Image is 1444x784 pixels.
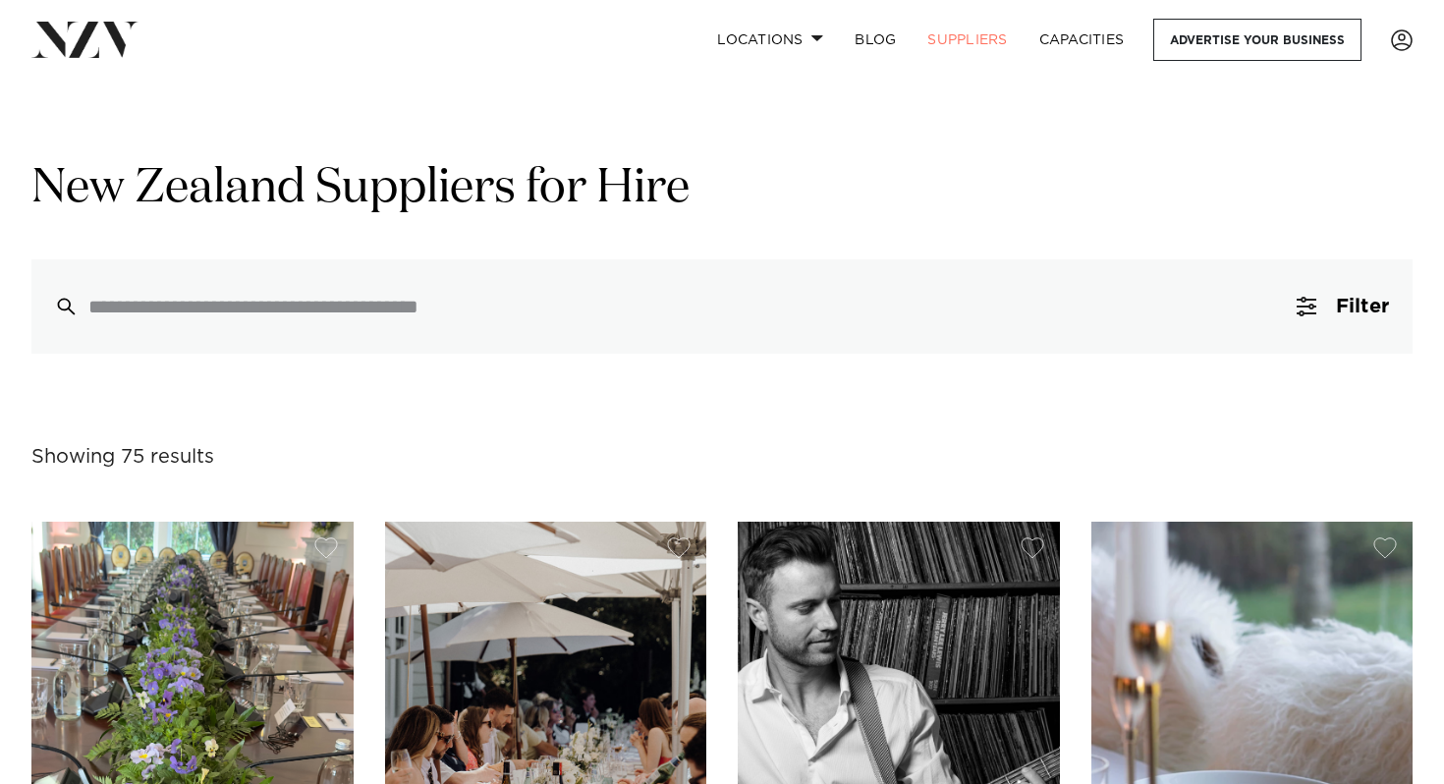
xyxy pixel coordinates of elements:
[31,22,139,57] img: nzv-logo.png
[1024,19,1140,61] a: Capacities
[1273,259,1413,354] button: Filter
[31,158,1413,220] h1: New Zealand Suppliers for Hire
[1153,19,1361,61] a: Advertise your business
[1336,297,1389,316] span: Filter
[31,442,214,473] div: Showing 75 results
[701,19,839,61] a: Locations
[839,19,912,61] a: BLOG
[912,19,1023,61] a: SUPPLIERS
